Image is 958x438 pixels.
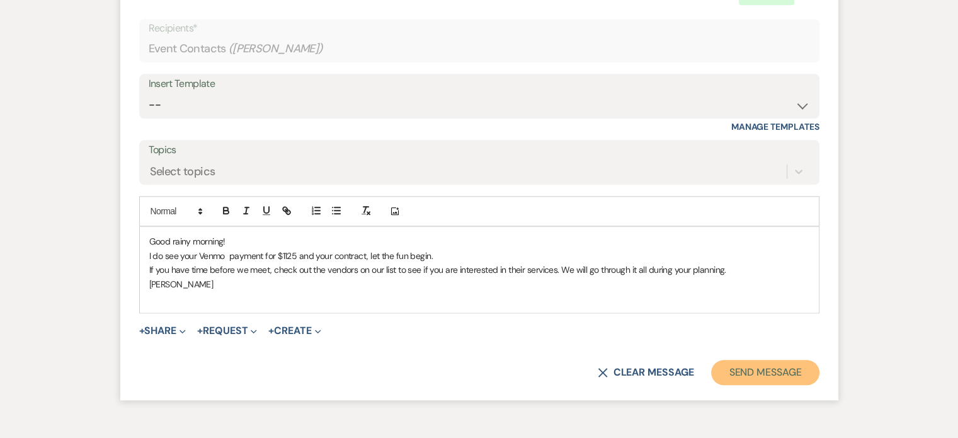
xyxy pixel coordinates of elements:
[149,20,810,37] p: Recipients*
[149,277,809,291] p: [PERSON_NAME]
[149,249,809,263] p: I do see your Venmo payment for $1125 and your contract, let the fun begin.
[150,163,215,180] div: Select topics
[598,367,693,377] button: Clear message
[149,37,810,61] div: Event Contacts
[139,326,186,336] button: Share
[197,326,203,336] span: +
[711,360,819,385] button: Send Message
[149,141,810,159] label: Topics
[149,263,809,277] p: If you have time before we meet, check out the vendors on our list to see if you are interested i...
[149,234,809,248] p: Good rainy morning!
[197,326,257,336] button: Request
[268,326,321,336] button: Create
[139,326,145,336] span: +
[149,75,810,93] div: Insert Template
[731,121,819,132] a: Manage Templates
[268,326,274,336] span: +
[229,40,323,57] span: ( [PERSON_NAME] )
